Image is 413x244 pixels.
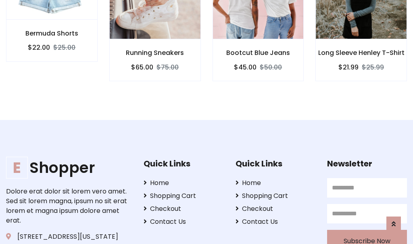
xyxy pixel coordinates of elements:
a: Home [144,178,223,188]
h6: $65.00 [131,63,153,71]
h5: Newsletter [327,159,407,168]
del: $25.99 [362,63,384,72]
h6: Bootcut Blue Jeans [213,49,304,57]
a: Checkout [236,204,315,214]
p: Dolore erat dolor sit lorem vero amet. Sed sit lorem magna, ipsum no sit erat lorem et magna ipsu... [6,187,131,225]
h6: Long Sleeve Henley T-Shirt [316,49,407,57]
del: $50.00 [260,63,282,72]
h5: Quick Links [236,159,315,168]
h5: Quick Links [144,159,223,168]
a: Home [236,178,315,188]
a: Checkout [144,204,223,214]
h6: $21.99 [338,63,359,71]
del: $75.00 [156,63,179,72]
a: Contact Us [236,217,315,227]
h6: Running Sneakers [110,49,200,57]
h6: $22.00 [28,44,50,51]
a: Shopping Cart [236,191,315,201]
del: $25.00 [53,43,75,52]
h6: $45.00 [234,63,257,71]
h1: Shopper [6,159,131,177]
a: Shopping Cart [144,191,223,201]
p: [STREET_ADDRESS][US_STATE] [6,232,131,242]
a: Contact Us [144,217,223,227]
h6: Bermuda Shorts [6,29,97,37]
a: EShopper [6,159,131,177]
span: E [6,157,28,179]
